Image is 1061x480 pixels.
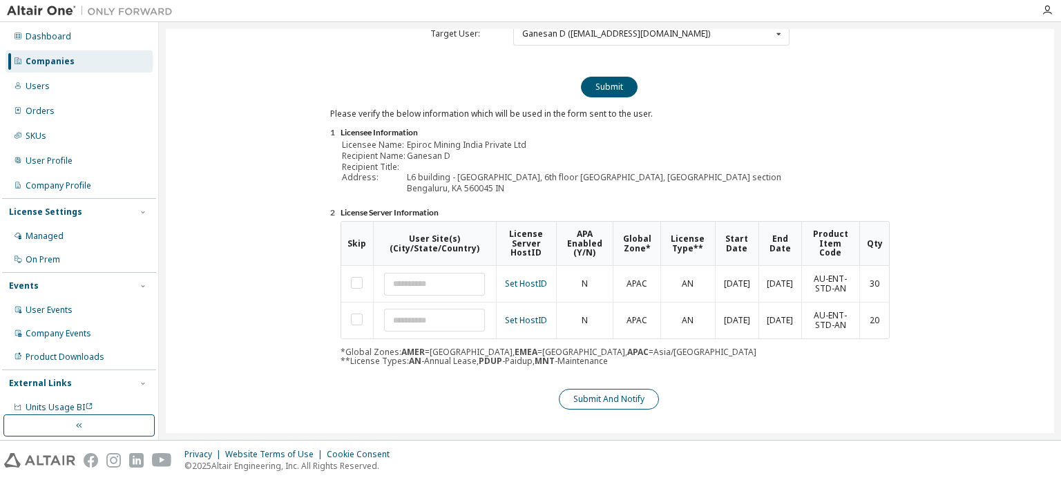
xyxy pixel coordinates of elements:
[9,378,72,389] div: External Links
[556,266,613,302] td: N
[613,222,660,266] th: Global Zone*
[715,302,759,338] td: [DATE]
[407,140,781,150] td: Epiroc Mining India Private Ltd
[401,346,425,358] b: AMER
[26,180,91,191] div: Company Profile
[505,314,547,326] a: Set HostID
[859,222,889,266] th: Qty
[341,128,890,139] li: Licensee Information
[26,328,91,339] div: Company Events
[535,355,555,367] b: MNT
[225,449,327,460] div: Website Terms of Use
[522,30,710,38] div: Ganesan D ([EMAIL_ADDRESS][DOMAIN_NAME])
[758,302,801,338] td: [DATE]
[26,56,75,67] div: Companies
[581,77,638,97] button: Submit
[184,449,225,460] div: Privacy
[330,108,890,410] div: Please verify the below information which will be used in the form sent to the user.
[327,449,398,460] div: Cookie Consent
[341,222,373,266] th: Skip
[84,453,98,468] img: facebook.svg
[9,280,39,291] div: Events
[407,184,781,193] td: Bengaluru, KA 560045 IN
[106,453,121,468] img: instagram.svg
[184,460,398,472] p: © 2025 Altair Engineering, Inc. All Rights Reserved.
[342,173,405,182] td: Address:
[515,346,537,358] b: EMEA
[801,222,860,266] th: Product Item Code
[556,222,613,266] th: APA Enabled (Y/N)
[26,155,73,166] div: User Profile
[26,81,50,92] div: Users
[409,355,421,367] b: AN
[479,355,502,367] b: PDUP
[430,23,506,46] td: Target User:
[859,302,889,338] td: 20
[26,106,55,117] div: Orders
[152,453,172,468] img: youtube.svg
[758,222,801,266] th: End Date
[715,222,759,266] th: Start Date
[859,266,889,302] td: 30
[407,151,781,161] td: Ganesan D
[407,173,781,182] td: L6 building - [GEOGRAPHIC_DATA], 6th floor [GEOGRAPHIC_DATA], [GEOGRAPHIC_DATA] section
[373,222,496,266] th: User Site(s) (City/State/Country)
[26,305,73,316] div: User Events
[342,162,405,172] td: Recipient Title:
[758,266,801,302] td: [DATE]
[801,266,860,302] td: AU-ENT-STD-AN
[715,266,759,302] td: [DATE]
[613,302,660,338] td: APAC
[342,140,405,150] td: Licensee Name:
[627,346,649,358] b: APAC
[26,231,64,242] div: Managed
[129,453,144,468] img: linkedin.svg
[9,207,82,218] div: License Settings
[26,131,46,142] div: SKUs
[342,151,405,161] td: Recipient Name:
[26,254,60,265] div: On Prem
[4,453,75,468] img: altair_logo.svg
[559,389,659,410] button: Submit And Notify
[660,266,714,302] td: AN
[496,222,556,266] th: License Server HostID
[26,31,71,42] div: Dashboard
[801,302,860,338] td: AU-ENT-STD-AN
[26,352,104,363] div: Product Downloads
[613,266,660,302] td: APAC
[7,4,180,18] img: Altair One
[505,278,547,289] a: Set HostID
[341,221,890,366] div: *Global Zones: =[GEOGRAPHIC_DATA], =[GEOGRAPHIC_DATA], =Asia/[GEOGRAPHIC_DATA] **License Types: -...
[660,302,714,338] td: AN
[556,302,613,338] td: N
[341,208,890,219] li: License Server Information
[660,222,714,266] th: License Type**
[26,401,93,413] span: Units Usage BI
